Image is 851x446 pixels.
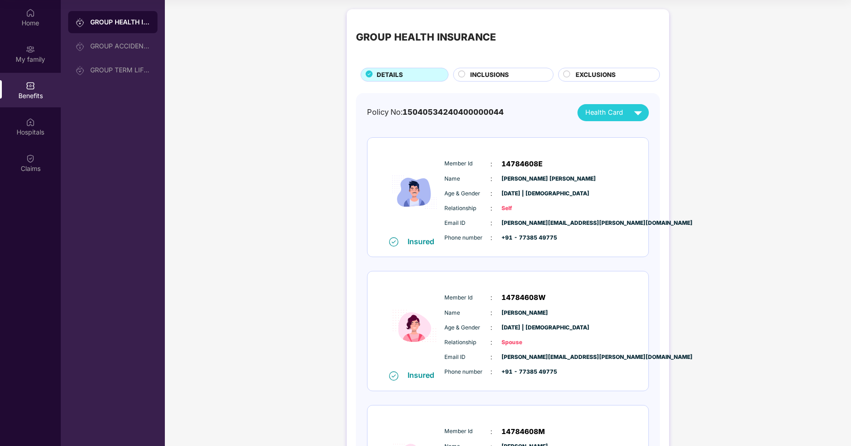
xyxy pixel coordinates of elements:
img: svg+xml;base64,PHN2ZyB4bWxucz0iaHR0cDovL3d3dy53My5vcmcvMjAwMC9zdmciIHdpZHRoPSIxNiIgaGVpZ2h0PSIxNi... [389,371,398,381]
span: : [490,293,492,303]
img: svg+xml;base64,PHN2ZyB3aWR0aD0iMjAiIGhlaWdodD0iMjAiIHZpZXdCb3g9IjAgMCAyMCAyMCIgZmlsbD0ibm9uZSIgeG... [26,45,35,54]
span: Self [501,204,548,213]
span: : [490,233,492,243]
span: [DATE] | [DEMOGRAPHIC_DATA] [501,323,548,332]
span: Member Id [444,427,490,436]
span: Phone number [444,368,490,376]
span: [PERSON_NAME] [501,309,548,317]
span: [DATE] | [DEMOGRAPHIC_DATA] [501,189,548,198]
span: 14784608M [501,426,545,437]
span: Phone number [444,234,490,242]
img: svg+xml;base64,PHN2ZyB4bWxucz0iaHR0cDovL3d3dy53My5vcmcvMjAwMC9zdmciIHZpZXdCb3g9IjAgMCAyNCAyNCIgd2... [630,105,646,121]
span: Email ID [444,353,490,362]
span: : [490,174,492,184]
img: svg+xml;base64,PHN2ZyB4bWxucz0iaHR0cDovL3d3dy53My5vcmcvMjAwMC9zdmciIHdpZHRoPSIxNiIgaGVpZ2h0PSIxNi... [389,237,398,246]
span: EXCLUSIONS [576,70,616,80]
span: : [490,308,492,318]
span: : [490,337,492,347]
span: : [490,203,492,213]
img: svg+xml;base64,PHN2ZyB3aWR0aD0iMjAiIGhlaWdodD0iMjAiIHZpZXdCb3g9IjAgMCAyMCAyMCIgZmlsbD0ibm9uZSIgeG... [76,18,85,27]
span: DETAILS [377,70,403,80]
span: Email ID [444,219,490,228]
span: : [490,427,492,437]
span: [PERSON_NAME][EMAIL_ADDRESS][PERSON_NAME][DOMAIN_NAME] [501,353,548,362]
span: Member Id [444,159,490,168]
img: svg+xml;base64,PHN2ZyB3aWR0aD0iMjAiIGhlaWdodD0iMjAiIHZpZXdCb3g9IjAgMCAyMCAyMCIgZmlsbD0ibm9uZSIgeG... [76,42,85,51]
span: [PERSON_NAME] [PERSON_NAME] [501,175,548,183]
div: Policy No: [367,106,504,118]
img: svg+xml;base64,PHN2ZyBpZD0iQmVuZWZpdHMiIHhtbG5zPSJodHRwOi8vd3d3LnczLm9yZy8yMDAwL3N2ZyIgd2lkdGg9Ij... [26,81,35,90]
img: svg+xml;base64,PHN2ZyBpZD0iSG9zcGl0YWxzIiB4bWxucz0iaHR0cDovL3d3dy53My5vcmcvMjAwMC9zdmciIHdpZHRoPS... [26,117,35,127]
span: +91 - 77385 49775 [501,234,548,242]
div: GROUP ACCIDENTAL INSURANCE [90,42,150,50]
span: Member Id [444,293,490,302]
span: Relationship [444,338,490,347]
div: GROUP TERM LIFE INSURANCE [90,66,150,74]
div: GROUP HEALTH INSURANCE [90,18,150,27]
img: svg+xml;base64,PHN2ZyB3aWR0aD0iMjAiIGhlaWdodD0iMjAiIHZpZXdCb3g9IjAgMCAyMCAyMCIgZmlsbD0ibm9uZSIgeG... [76,66,85,75]
span: Age & Gender [444,323,490,332]
span: : [490,159,492,169]
span: : [490,188,492,199]
span: : [490,323,492,333]
span: INCLUSIONS [470,70,509,80]
img: icon [387,282,442,370]
span: Age & Gender [444,189,490,198]
span: [PERSON_NAME][EMAIL_ADDRESS][PERSON_NAME][DOMAIN_NAME] [501,219,548,228]
div: Insured [408,237,440,246]
span: : [490,367,492,377]
span: Relationship [444,204,490,213]
img: svg+xml;base64,PHN2ZyBpZD0iQ2xhaW0iIHhtbG5zPSJodHRwOi8vd3d3LnczLm9yZy8yMDAwL3N2ZyIgd2lkdGg9IjIwIi... [26,154,35,163]
span: 14784608W [501,292,546,303]
span: +91 - 77385 49775 [501,368,548,376]
button: Health Card [577,104,649,121]
div: GROUP HEALTH INSURANCE [356,29,496,45]
div: Insured [408,370,440,380]
img: svg+xml;base64,PHN2ZyBpZD0iSG9tZSIgeG1sbnM9Imh0dHA6Ly93d3cudzMub3JnLzIwMDAvc3ZnIiB3aWR0aD0iMjAiIG... [26,8,35,18]
span: Name [444,309,490,317]
span: : [490,352,492,362]
span: 15040534240400000044 [402,107,504,117]
span: Spouse [501,338,548,347]
span: 14784608E [501,158,542,170]
span: Name [444,175,490,183]
img: icon [387,148,442,236]
span: : [490,218,492,228]
span: Health Card [585,107,623,118]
